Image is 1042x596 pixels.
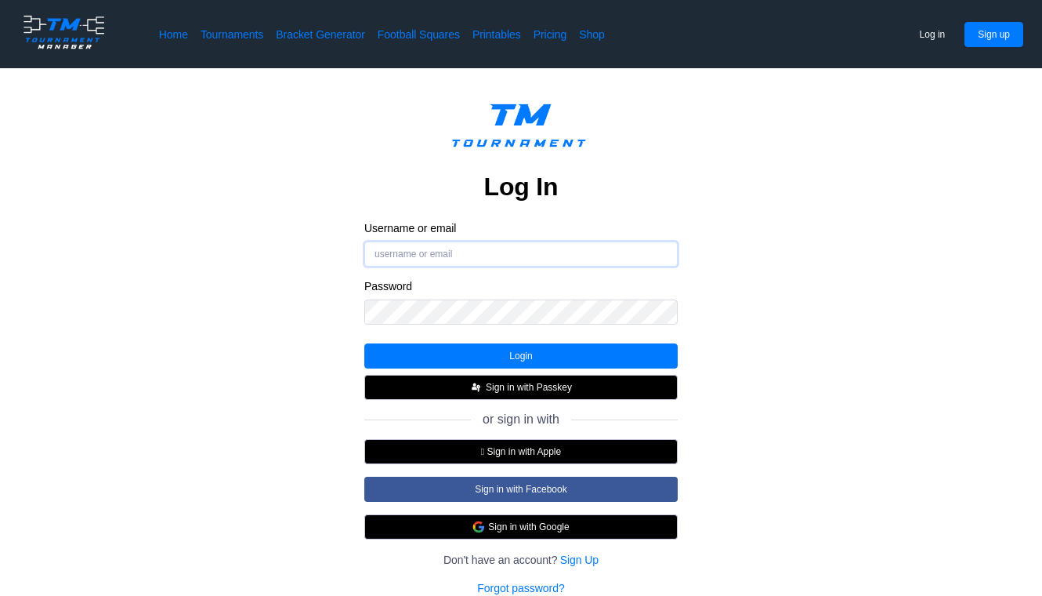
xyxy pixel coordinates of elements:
[201,27,263,42] a: Tournaments
[364,477,678,502] button: Sign in with Facebook
[579,27,605,42] a: Shop
[477,580,564,596] a: Forgot password?
[276,27,365,42] a: Bracket Generator
[159,27,188,42] a: Home
[484,171,559,202] h2: Log In
[378,27,460,42] a: Football Squares
[472,27,521,42] a: Printables
[364,439,678,464] button:  Sign in with Apple
[483,412,559,427] span: or sign in with
[364,514,678,540] button: Sign in with Google
[560,552,599,568] a: Sign Up
[440,93,602,165] img: logo.ffa97a18e3bf2c7d.png
[364,375,678,400] button: Sign in with Passkey
[472,521,485,533] img: google.d7f092af888a54de79ed9c9303d689d7.svg
[19,13,109,52] img: logo.ffa97a18e3bf2c7d.png
[534,27,566,42] a: Pricing
[364,221,678,235] label: Username or email
[443,552,558,568] span: Don't have an account?
[906,22,959,47] button: Log in
[364,279,678,293] label: Password
[470,381,483,394] img: FIDO_Passkey_mark_A_white.b30a49376ae8d2d8495b153dc42f1869.svg
[964,22,1023,47] button: Sign up
[364,242,678,267] input: username or email
[364,343,678,369] button: Login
